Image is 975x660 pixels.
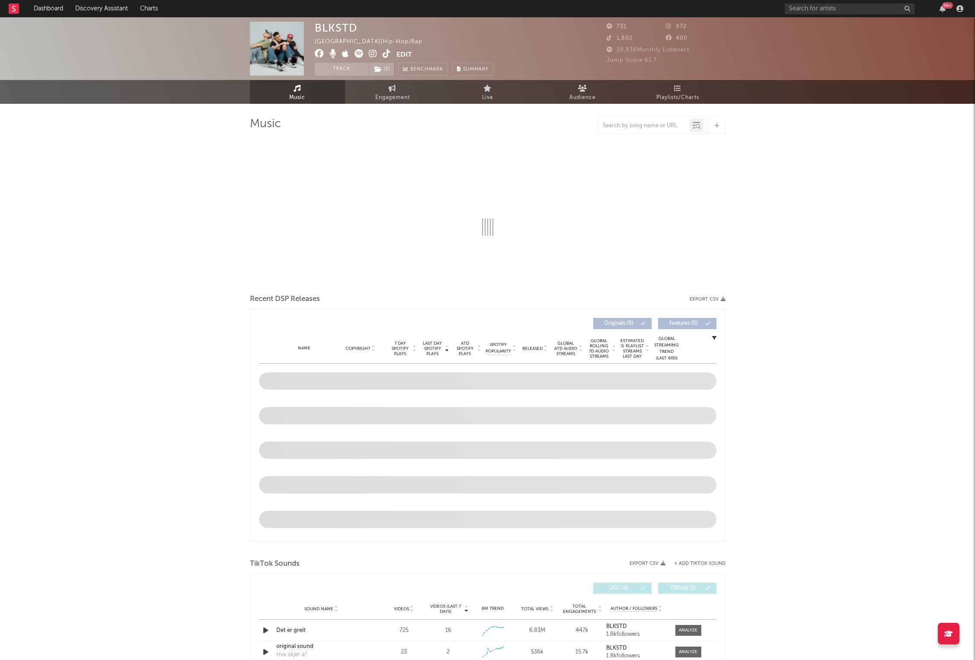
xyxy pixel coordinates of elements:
span: Engagement [375,93,410,103]
span: Total Engagements [562,604,597,614]
button: (1) [369,63,394,76]
span: Music [289,93,305,103]
div: 1.8k followers [606,631,666,638]
span: Jump Score: 61.7 [607,58,657,63]
a: Benchmark [398,63,448,76]
span: Features ( 0 ) [664,321,703,326]
span: Videos (last 7 days) [428,604,463,614]
span: 7 Day Spotify Plays [389,341,412,356]
button: Summary [452,63,493,76]
span: 731 [607,24,627,29]
div: 15.7k [562,648,602,657]
div: 536k [517,648,557,657]
span: 972 [666,24,687,29]
div: 447k [562,626,602,635]
span: Videos [394,606,409,612]
span: Author / Followers [611,606,657,612]
div: Name [276,345,333,352]
span: Last Day Spotify Plays [421,341,444,356]
strong: BLKSTD [606,624,627,629]
span: Benchmark [410,64,443,75]
div: 16 [445,626,451,635]
span: Audience [569,93,596,103]
span: 400 [666,35,687,41]
span: Sound Name [304,606,333,612]
a: Det er greit [276,626,367,635]
div: 23 [384,648,424,657]
div: 6.83M [517,626,557,635]
button: 99+ [940,5,946,12]
button: Edit [396,49,412,60]
span: 1,802 [607,35,633,41]
button: + Add TikTok Sound [674,561,726,566]
span: 29,838 Monthly Listeners [607,47,690,53]
a: Engagement [345,80,440,104]
button: Features(0) [658,318,716,329]
a: Music [250,80,345,104]
span: Estimated % Playlist Streams Last Day [620,338,644,359]
span: Global Rolling 7D Audio Streams [587,338,611,359]
div: 6M Trend [473,606,513,612]
span: UGC ( 4 ) [599,586,639,591]
span: Official ( 0 ) [664,586,703,591]
span: ( 1 ) [369,63,394,76]
div: 2 [447,648,450,657]
input: Search by song name or URL [598,122,690,129]
strong: BLKSTD [606,645,627,651]
span: Released [522,346,543,351]
span: Total Views [521,606,548,612]
span: Recent DSP Releases [250,294,320,304]
div: BLKSTD [315,22,358,34]
span: Originals ( 0 ) [599,321,639,326]
span: Live [482,93,493,103]
span: Global ATD Audio Streams [554,341,578,356]
div: Global Streaming Trend (Last 60D) [654,336,680,362]
span: Copyright [345,346,371,351]
a: BLKSTD [606,645,666,651]
a: original sound [276,642,367,651]
span: Summary [463,67,489,72]
div: Hva skjer a? [276,650,307,659]
button: Export CSV [630,561,665,566]
button: + Add TikTok Sound [665,561,726,566]
button: Export CSV [690,297,726,302]
span: ATD Spotify Plays [454,341,476,356]
input: Search for artists [785,3,914,14]
button: Track [315,63,369,76]
div: [GEOGRAPHIC_DATA] | Hip-Hop/Rap [315,37,432,47]
div: 1.8k followers [606,653,666,659]
button: Originals(0) [593,318,652,329]
span: Spotify Popularity [486,342,511,355]
div: 725 [384,626,424,635]
a: Live [440,80,535,104]
span: Playlists/Charts [656,93,699,103]
a: Audience [535,80,630,104]
button: Official(0) [658,583,716,594]
a: Playlists/Charts [630,80,726,104]
span: TikTok Sounds [250,559,300,569]
button: UGC(4) [593,583,652,594]
a: BLKSTD [606,624,666,630]
div: 99 + [942,2,953,9]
